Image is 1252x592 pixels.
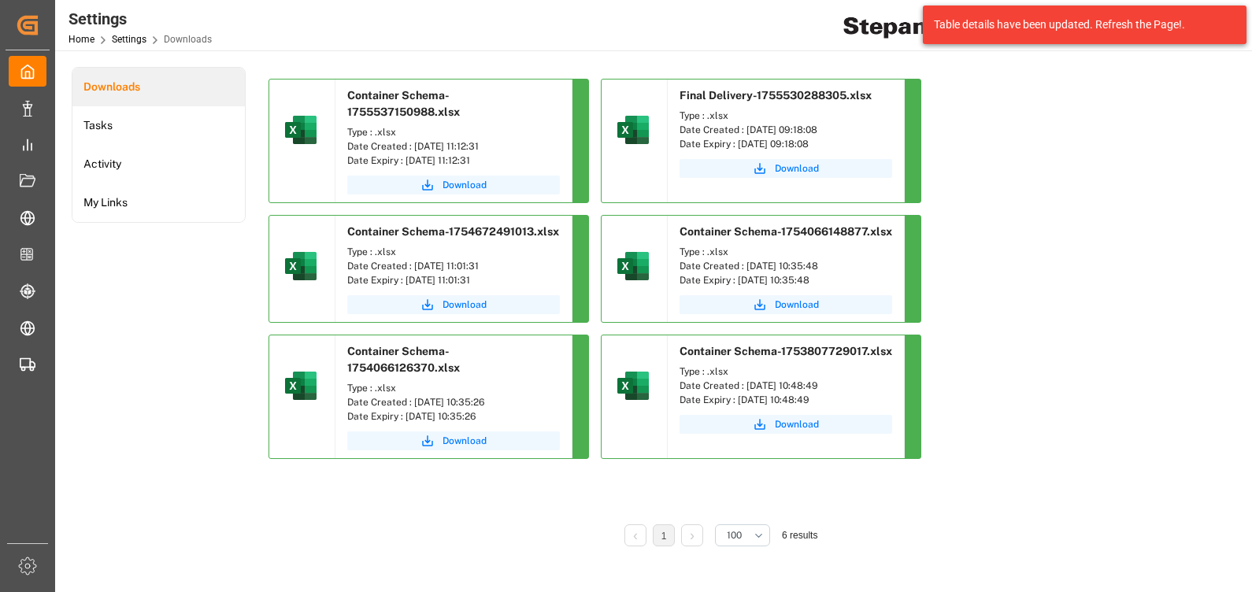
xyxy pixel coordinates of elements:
span: Container Schema-1753807729017.xlsx [680,345,892,357]
img: microsoft-excel-2019--v1.png [614,247,652,285]
span: 100 [727,528,742,542]
span: Final Delivery-1755530288305.xlsx [680,89,872,102]
span: 6 results [782,530,817,541]
a: 1 [661,531,667,542]
div: Date Expiry : [DATE] 10:35:48 [680,273,892,287]
button: open menu [715,524,770,546]
div: Type : .xlsx [680,109,892,123]
span: Download [775,417,819,431]
li: Next Page [681,524,703,546]
img: microsoft-excel-2019--v1.png [282,367,320,405]
span: Download [443,298,487,312]
div: Type : .xlsx [680,245,892,259]
li: 1 [653,524,675,546]
div: Date Created : [DATE] 09:18:08 [680,123,892,137]
div: Settings [69,7,212,31]
div: Type : .xlsx [347,245,560,259]
button: Download [680,159,892,178]
div: Date Expiry : [DATE] 11:12:31 [347,154,560,168]
img: microsoft-excel-2019--v1.png [282,111,320,149]
img: microsoft-excel-2019--v1.png [282,247,320,285]
a: Settings [112,34,146,45]
span: Container Schema-1754066126370.xlsx [347,345,460,374]
a: My Links [72,183,245,222]
img: microsoft-excel-2019--v1.png [614,367,652,405]
span: Download [775,298,819,312]
button: Download [680,415,892,434]
div: Date Expiry : [DATE] 09:18:08 [680,137,892,151]
div: Table details have been updated. Refresh the Page!. [934,17,1224,33]
span: Download [443,178,487,192]
span: Container Schema-1754672491013.xlsx [347,225,559,238]
span: Download [443,434,487,448]
span: Container Schema-1754066148877.xlsx [680,225,892,238]
div: Type : .xlsx [347,125,560,139]
div: Date Expiry : [DATE] 10:35:26 [347,409,560,424]
button: Download [347,295,560,314]
div: Date Expiry : [DATE] 11:01:31 [347,273,560,287]
span: Container Schema-1755537150988.xlsx [347,89,460,118]
button: Download [347,431,560,450]
img: microsoft-excel-2019--v1.png [614,111,652,149]
div: Type : .xlsx [347,381,560,395]
div: Type : .xlsx [680,364,892,379]
a: Home [69,34,94,45]
button: Download [347,176,560,194]
span: Download [775,161,819,176]
a: Activity [72,145,245,183]
div: Date Created : [DATE] 11:12:31 [347,139,560,154]
button: Download [680,295,892,314]
div: Date Created : [DATE] 11:01:31 [347,259,560,273]
a: Downloads [72,68,245,106]
div: Date Created : [DATE] 10:48:49 [680,379,892,393]
div: Date Created : [DATE] 10:35:26 [347,395,560,409]
li: Previous Page [624,524,646,546]
img: Stepan_Company_logo.svg.png_1713531530.png [843,12,958,39]
a: Tasks [72,106,245,145]
div: Date Expiry : [DATE] 10:48:49 [680,393,892,407]
div: Date Created : [DATE] 10:35:48 [680,259,892,273]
